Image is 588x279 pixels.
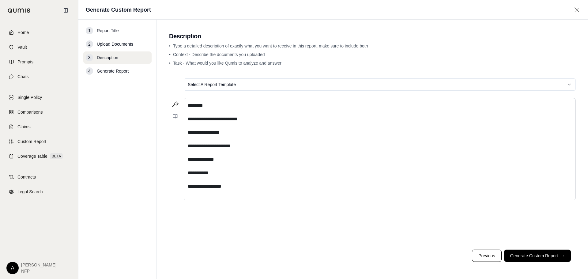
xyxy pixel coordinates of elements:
[17,138,46,145] span: Custom Report
[184,98,575,200] div: editable markdown
[4,40,74,54] a: Vault
[560,253,565,259] span: →
[4,120,74,134] a: Claims
[17,124,31,130] span: Claims
[173,43,368,48] span: Type a detailed description of exactly what you want to receive in this report, make sure to incl...
[17,74,29,80] span: Chats
[4,105,74,119] a: Comparisons
[17,44,27,50] span: Vault
[17,59,33,65] span: Prompts
[4,135,74,148] a: Custom Report
[97,68,129,74] span: Generate Report
[8,8,31,13] img: Qumis Logo
[17,174,36,180] span: Contracts
[17,153,47,159] span: Coverage Table
[4,91,74,104] a: Single Policy
[21,268,56,274] span: NFP
[4,170,74,184] a: Contracts
[17,94,42,100] span: Single Policy
[169,43,171,48] span: •
[4,185,74,198] a: Legal Search
[86,27,93,34] div: 1
[97,41,133,47] span: Upload Documents
[504,250,571,262] button: Generate Custom Report→
[50,153,63,159] span: BETA
[173,61,281,66] span: Task - What would you like Qumis to analyze and answer
[86,6,151,14] h1: Generate Custom Report
[86,67,93,75] div: 4
[169,32,576,40] h2: Description
[86,40,93,48] div: 2
[169,61,171,66] span: •
[97,55,118,61] span: Description
[86,54,93,61] div: 3
[17,29,29,36] span: Home
[61,6,71,15] button: Collapse sidebar
[173,52,265,57] span: Context - Describe the documents you uploaded
[6,262,19,274] div: A
[17,109,43,115] span: Comparisons
[17,189,43,195] span: Legal Search
[4,26,74,39] a: Home
[21,262,56,268] span: [PERSON_NAME]
[97,28,119,34] span: Report Title
[4,55,74,69] a: Prompts
[472,250,501,262] button: Previous
[169,52,171,57] span: •
[4,70,74,83] a: Chats
[4,149,74,163] a: Coverage TableBETA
